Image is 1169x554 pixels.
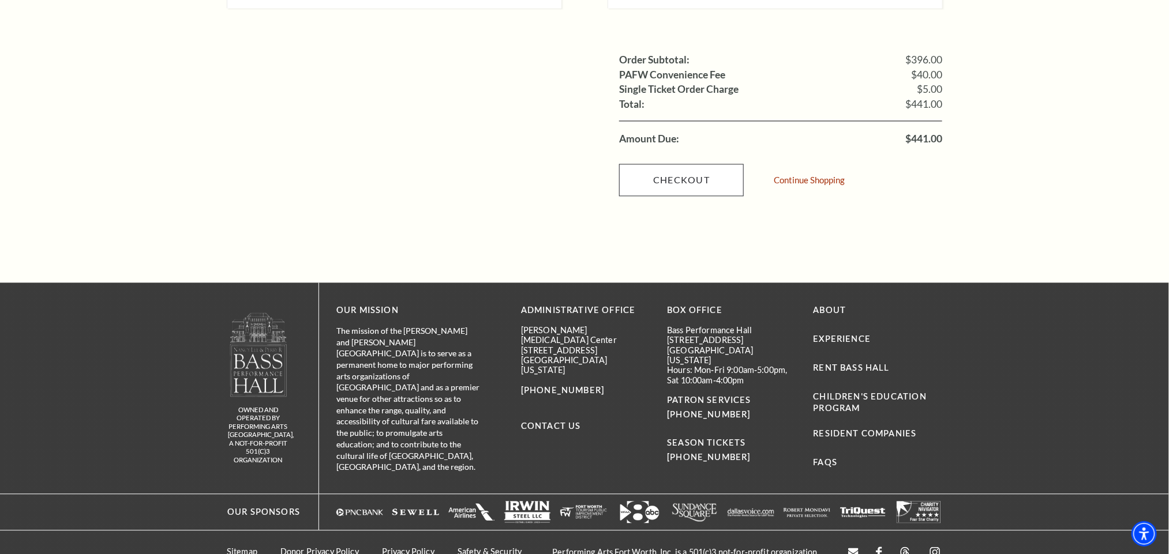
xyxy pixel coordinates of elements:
[521,303,650,318] p: Administrative Office
[896,501,942,523] a: The image is completely blank or white. - open in a new tab
[905,134,942,144] span: $441.00
[336,501,383,523] img: Logo of PNC Bank in white text with a triangular symbol.
[619,134,679,144] label: Amount Due:
[336,501,383,523] a: Logo of PNC Bank in white text with a triangular symbol. - open in a new tab - target website may...
[814,428,917,438] a: Resident Companies
[784,501,830,523] img: The image is completely blank or white.
[216,505,300,519] p: Our Sponsors
[619,70,725,80] label: PAFW Convenience Fee
[728,501,774,523] a: The image features a simple white background with text that appears to be a logo or brand name. -...
[448,501,495,523] img: The image is completely blank or white.
[896,501,942,523] img: The image is completely blank or white.
[667,422,796,465] p: SEASON TICKETS [PHONE_NUMBER]
[229,312,288,397] img: owned and operated by Performing Arts Fort Worth, A NOT-FOR-PROFIT 501(C)3 ORGANIZATION
[667,365,796,385] p: Hours: Mon-Fri 9:00am-5:00pm, Sat 10:00am-4:00pm
[619,84,739,95] label: Single Ticket Order Charge
[616,501,663,523] img: Logo featuring the number "8" with an arrow and "abc" in a modern design.
[917,84,942,95] span: $5.00
[616,501,663,523] a: Logo featuring the number "8" with an arrow and "abc" in a modern design. - open in a new tab
[814,363,890,372] a: Rent Bass Hall
[814,391,927,413] a: Children's Education Program
[448,501,495,523] a: The image is completely blank or white. - open in a new tab
[905,55,942,65] span: $396.00
[840,501,886,523] img: The image is completely blank or white.
[560,501,607,523] img: The image is completely blank or white.
[392,501,439,523] a: The image is completely blank or white. - open in a new tab
[521,325,650,345] p: [PERSON_NAME][MEDICAL_DATA] Center
[521,421,581,431] a: Contact Us
[619,55,690,65] label: Order Subtotal:
[504,501,551,523] img: Logo of Irwin Steel LLC, featuring the company name in bold letters with a simple design.
[521,383,650,398] p: [PHONE_NUMBER]
[521,355,650,375] p: [GEOGRAPHIC_DATA][US_STATE]
[667,393,796,422] p: PATRON SERVICES [PHONE_NUMBER]
[911,70,942,80] span: $40.00
[228,406,288,465] p: owned and operated by Performing Arts [GEOGRAPHIC_DATA], A NOT-FOR-PROFIT 501(C)3 ORGANIZATION
[667,303,796,318] p: BOX OFFICE
[784,501,830,523] a: The image is completely blank or white. - open in a new tab
[619,99,645,110] label: Total:
[667,325,796,335] p: Bass Performance Hall
[672,501,718,523] a: Logo of Sundance Square, featuring stylized text in white. - open in a new tab
[336,325,481,473] p: The mission of the [PERSON_NAME] and [PERSON_NAME][GEOGRAPHIC_DATA] is to serve as a permanent ho...
[774,176,845,184] a: Continue Shopping
[672,501,718,523] img: Logo of Sundance Square, featuring stylized text in white.
[619,164,744,196] a: Checkout
[814,457,838,467] a: FAQs
[840,501,886,523] a: The image is completely blank or white. - open in a new tab
[336,303,481,318] p: OUR MISSION
[667,335,796,345] p: [STREET_ADDRESS]
[728,501,774,523] img: The image features a simple white background with text that appears to be a logo or brand name.
[814,334,871,344] a: Experience
[667,345,796,365] p: [GEOGRAPHIC_DATA][US_STATE]
[905,99,942,110] span: $441.00
[521,345,650,355] p: [STREET_ADDRESS]
[1131,521,1157,547] div: Accessibility Menu
[392,501,439,523] img: The image is completely blank or white.
[814,305,846,315] a: About
[504,501,551,523] a: Logo of Irwin Steel LLC, featuring the company name in bold letters with a simple design. - open ...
